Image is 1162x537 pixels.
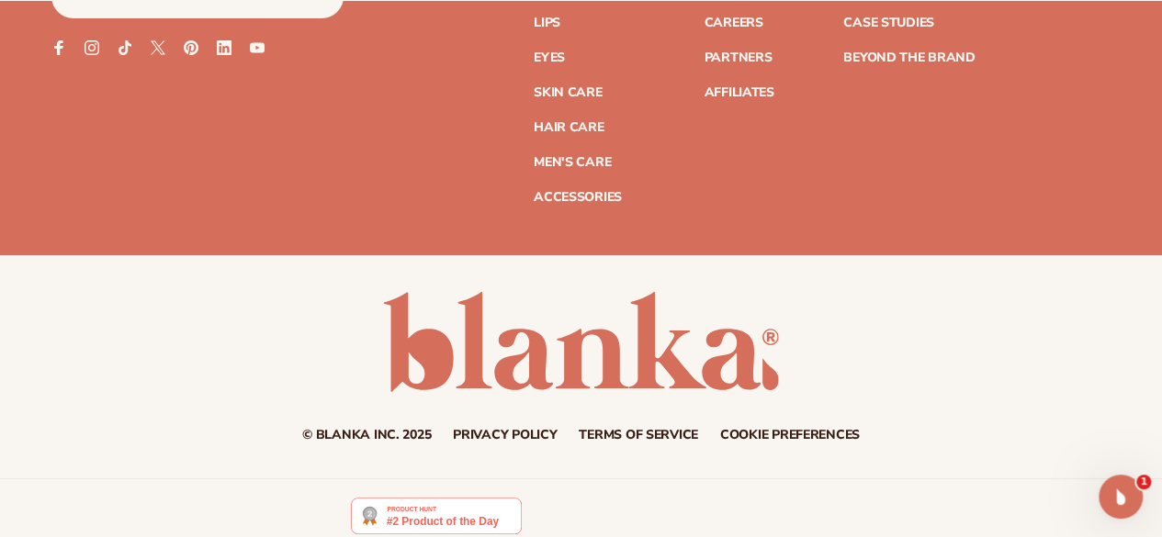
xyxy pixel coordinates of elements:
a: Eyes [534,51,565,64]
a: Affiliates [704,86,773,99]
a: Privacy policy [453,429,557,442]
small: © Blanka Inc. 2025 [302,426,431,443]
a: Lips [534,17,560,29]
a: Accessories [534,191,622,204]
a: Partners [704,51,772,64]
a: Skin Care [534,86,602,99]
a: Case Studies [843,17,934,29]
span: 1 [1136,475,1151,489]
iframe: Intercom live chat [1099,475,1143,519]
a: Beyond the brand [843,51,976,64]
a: Men's Care [534,156,611,169]
a: Terms of service [579,429,698,442]
a: Cookie preferences [720,429,860,442]
a: Careers [704,17,762,29]
img: Blanka - Start a beauty or cosmetic line in under 5 minutes | Product Hunt [351,498,521,534]
a: Hair Care [534,121,604,134]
